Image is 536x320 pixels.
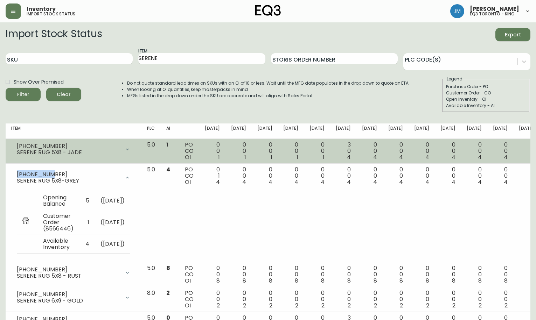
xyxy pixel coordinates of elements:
[450,4,464,18] img: b88646003a19a9f750de19192e969c24
[257,265,272,284] div: 0 0
[185,166,194,185] div: PO CO
[347,178,351,186] span: 4
[17,298,120,304] div: SERENE RUG 6X9 - GOLD
[374,277,377,285] span: 8
[461,123,487,139] th: [DATE]
[21,41,97,69] div: Our Pi Stacking shelves can grow with you, your storage needs, and your stamp of square footage. ...
[17,291,120,298] div: [PHONE_NUMBER]
[205,142,220,161] div: 0 0
[17,273,120,279] div: SERENE RUG 5X8 - RUST
[231,290,246,309] div: 0 0
[530,153,534,161] span: 4
[294,178,298,186] span: 4
[425,153,429,161] span: 4
[388,290,403,309] div: 0 0
[80,210,95,235] td: 1
[440,265,455,284] div: 0 0
[374,301,377,310] span: 2
[330,123,356,139] th: [DATE]
[321,277,325,285] span: 8
[440,290,455,309] div: 0 0
[479,301,482,310] span: 2
[185,153,191,161] span: OI
[295,277,298,285] span: 8
[17,171,120,178] div: [PHONE_NUMBER]
[440,166,455,185] div: 0 0
[257,142,272,161] div: 0 0
[504,301,508,310] span: 2
[452,178,455,186] span: 4
[269,178,272,186] span: 4
[297,153,298,161] span: 1
[309,265,325,284] div: 0 0
[414,265,429,284] div: 0 0
[225,123,252,139] th: [DATE]
[283,290,298,309] div: 0 0
[519,142,534,161] div: 0 0
[440,142,455,161] div: 0 0
[383,123,409,139] th: [DATE]
[435,123,461,139] th: [DATE]
[495,28,530,41] button: Export
[362,142,377,161] div: 0 0
[6,28,102,41] h2: Import Stock Status
[216,178,220,186] span: 4
[347,277,351,285] span: 8
[446,76,463,82] legend: Legend
[257,290,272,309] div: 0 0
[21,29,97,37] div: Pi Stacking Shelves
[470,12,515,16] h5: eq3 toronto - king
[283,265,298,284] div: 0 0
[37,192,80,210] td: Opening Balance
[166,141,168,149] span: 1
[231,166,246,185] div: 0 0
[321,178,325,186] span: 4
[231,142,246,161] div: 0 0
[487,123,514,139] th: [DATE]
[452,301,455,310] span: 2
[166,264,170,272] span: 8
[309,290,325,309] div: 0 0
[244,153,246,161] span: 1
[283,166,298,185] div: 0 0
[257,166,272,185] div: 0 0
[388,265,403,284] div: 0 0
[347,153,351,161] span: 4
[467,290,482,309] div: 0 0
[362,265,377,284] div: 0 0
[321,301,325,310] span: 2
[37,210,80,235] td: Customer Order (8566446)
[37,235,80,253] td: Available Inventory
[478,178,482,186] span: 4
[242,178,246,186] span: 4
[295,301,298,310] span: 2
[255,5,281,16] img: logo
[504,153,508,161] span: 4
[493,166,508,185] div: 0 0
[252,123,278,139] th: [DATE]
[27,6,56,12] span: Inventory
[530,178,534,186] span: 4
[231,265,246,284] div: 0 0
[216,277,220,285] span: 8
[283,142,298,161] div: 0 0
[336,166,351,185] div: 0 0
[52,90,76,99] span: Clear
[446,90,526,96] div: Customer Order - CO
[243,277,246,285] span: 8
[185,265,194,284] div: PO CO
[22,218,29,226] img: retail_report.svg
[278,123,304,139] th: [DATE]
[519,166,534,185] div: 0 0
[336,290,351,309] div: 0 0
[80,235,95,253] td: 4
[127,93,410,99] li: MFGs listed in the drop down under the SKU are accurate and will align with Sales Portal.
[185,142,194,161] div: PO CO
[166,165,170,173] span: 4
[11,142,136,157] div: [PHONE_NUMBER]SERENE RUG 5X8 - JADE
[205,290,220,309] div: 0 0
[17,266,120,273] div: [PHONE_NUMBER]
[46,88,81,101] button: Clear
[141,123,161,139] th: PLC
[217,301,220,310] span: 2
